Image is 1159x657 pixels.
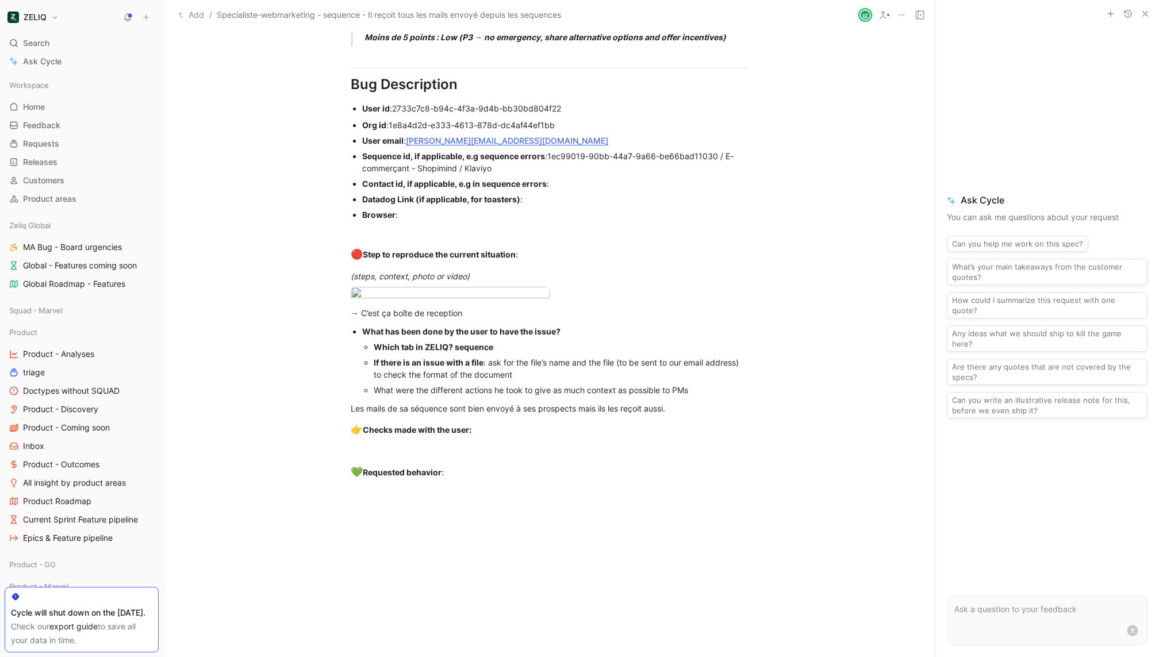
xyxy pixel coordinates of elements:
[5,190,159,208] a: Product areas
[23,138,59,149] span: Requests
[5,529,159,547] a: Epics & Feature pipeline
[5,53,159,70] a: Ask Cycle
[947,359,1148,385] button: Are there any quotes that are not covered by the specs?
[9,220,51,231] span: Zeliq Global
[23,385,120,397] span: Doctypes without SQUAD
[947,236,1088,252] button: Can you help me work on this spec?
[23,440,44,452] span: Inbox
[5,345,159,363] a: Product - Analyses
[5,34,159,52] div: Search
[362,120,386,130] strong: Org id
[947,193,1148,207] span: Ask Cycle
[217,8,561,22] span: Specialiste-webmarketing - sequence - Il reçoit tous les mails envoyé depuis les sequences
[5,419,159,436] a: Product - Coming soon
[5,217,159,293] div: Zeliq GlobalMA Bug - Board urgenciesGlobal - Features coming soonGlobal Roadmap - Features
[11,620,152,647] div: Check our to save all your data in time.
[23,422,110,433] span: Product - Coming soon
[5,239,159,256] a: MA Bug - Board urgencies
[363,249,516,259] strong: Step to reproduce the current situation
[363,467,442,477] strong: Requested behavior
[947,392,1148,418] button: Can you write an illustrative release note for this, before we even ship it?
[351,271,470,281] em: (steps, context, photo or video)
[362,194,520,204] strong: Datadog Link (if applicable, for toasters)
[9,79,49,91] span: Workspace
[24,12,47,22] h1: ZELIQ
[5,275,159,293] a: Global Roadmap - Features
[11,606,152,620] div: Cycle will shut down on the [DATE].
[362,103,390,113] strong: User id
[23,175,64,186] span: Customers
[406,136,608,145] a: [PERSON_NAME][EMAIL_ADDRESS][DOMAIN_NAME]
[362,150,749,174] div: :
[947,292,1148,318] button: How could I summarize this request with one quote?
[374,356,749,381] div: : ask for the file’s name and the file (to be sent to our email address) to check the format of t...
[364,32,726,42] strong: Moins de 5 points : Low (P3 → no emergency, share alternative options and offer incentives)
[362,193,749,205] div: :
[5,98,159,116] a: Home
[23,532,113,544] span: Epics & Feature pipeline
[23,260,137,271] span: Global - Features coming soon
[362,119,749,131] div: :
[9,581,68,592] span: Product - Marvel
[23,367,45,378] span: triage
[5,578,159,598] div: Product - Marvel
[5,9,62,25] button: ZELIQZELIQ
[5,117,159,134] a: Feedback
[351,466,363,478] span: 💚
[362,151,545,161] strong: Sequence id, if applicable, e.g sequence errors
[859,9,871,21] img: avatar
[362,135,749,147] div: :
[374,358,483,367] strong: If there is an issue with a file
[351,74,749,95] div: Bug Description
[351,424,363,435] span: 👉
[7,11,19,23] img: ZELIQ
[363,425,471,435] strong: Checks made with the user:
[5,153,159,171] a: Releases
[5,493,159,510] a: Product Roadmap
[362,209,749,221] div: :
[23,193,76,205] span: Product areas
[5,382,159,399] a: Doctypes without SQUAD
[23,459,99,470] span: Product - Outcomes
[9,305,63,316] span: Squad - Marvel
[5,135,159,152] a: Requests
[362,136,404,145] strong: User email
[23,495,91,507] span: Product Roadmap
[362,178,749,190] div: :
[947,210,1148,224] p: You can ask me questions about your request
[209,8,212,22] span: /
[374,342,493,352] strong: Which tab in ZELIQ? sequence
[5,324,159,341] div: Product
[351,248,363,260] span: 🔴
[5,578,159,595] div: Product - Marvel
[9,326,37,338] span: Product
[5,511,159,528] a: Current Sprint Feature pipeline
[23,36,49,50] span: Search
[351,465,749,480] div: :
[23,101,45,113] span: Home
[5,474,159,491] a: All insight by product areas
[5,302,159,319] div: Squad - Marvel
[5,364,159,381] a: triage
[5,401,159,418] a: Product - Discovery
[23,477,126,489] span: All insight by product areas
[23,348,94,360] span: Product - Analyses
[23,278,125,290] span: Global Roadmap - Features
[5,556,159,573] div: Product - GG
[49,621,98,631] a: export guide
[5,302,159,322] div: Squad - Marvel
[5,257,159,274] a: Global - Features coming soon
[947,325,1148,352] button: Any ideas what we should ship to kill the game here?
[23,514,138,525] span: Current Sprint Feature pipeline
[5,324,159,547] div: ProductProduct - AnalysestriageDoctypes without SQUADProduct - DiscoveryProduct - Coming soonInbo...
[23,55,62,68] span: Ask Cycle
[5,172,159,189] a: Customers
[351,307,749,319] div: → C’est ça boîte de reception
[362,102,749,114] div: :
[362,179,547,189] strong: Contact id, if applicable, e.g in sequence errors
[23,120,60,131] span: Feedback
[5,437,159,455] a: Inbox
[351,402,749,414] div: Les mails de sa séquence sont bien envoyé à ses prospects mais ils les reçoit aussi.
[947,259,1148,285] button: What’s your main takeaways from the customer quotes?
[389,120,555,130] span: 1e8a4d2d-e333-4613-878d-dc4af44ef1bb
